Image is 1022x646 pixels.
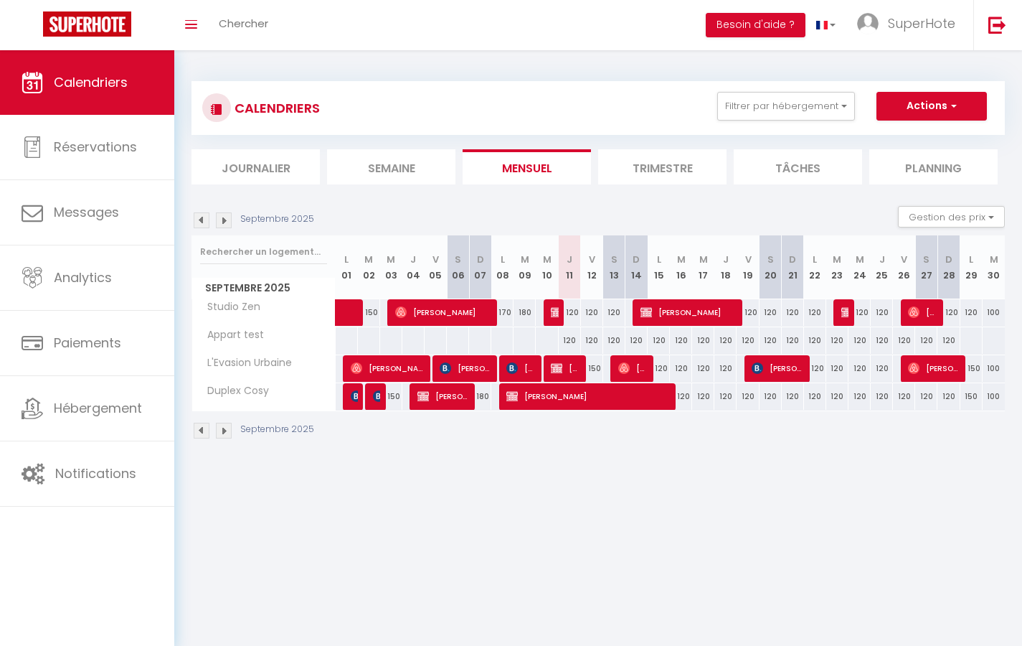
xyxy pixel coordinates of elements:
div: 100 [983,383,1005,410]
div: 120 [625,327,648,354]
span: [PERSON_NAME] [551,355,580,382]
th: 29 [960,235,983,299]
li: Tâches [734,149,862,184]
p: Septembre 2025 [240,423,314,436]
div: 120 [915,327,937,354]
span: [PERSON_NAME] [417,383,469,410]
button: Actions [876,92,987,121]
th: 23 [826,235,848,299]
span: Patureau Léa [351,383,358,410]
span: Hébergement [54,399,142,417]
div: 120 [826,355,848,382]
th: 16 [670,235,692,299]
li: Semaine [327,149,455,184]
button: Filtrer par hébergement [717,92,855,121]
th: 03 [380,235,402,299]
abbr: V [745,253,752,266]
div: 120 [782,327,804,354]
abbr: S [767,253,774,266]
div: 120 [714,383,737,410]
div: 120 [760,327,782,354]
div: 120 [826,327,848,354]
abbr: M [364,253,373,266]
div: 120 [714,355,737,382]
span: SuperHote [888,14,955,32]
div: 120 [648,327,670,354]
div: 120 [559,327,581,354]
abbr: J [879,253,885,266]
abbr: M [387,253,395,266]
th: 11 [559,235,581,299]
div: 120 [937,299,960,326]
li: Journalier [191,149,320,184]
th: 14 [625,235,648,299]
div: 120 [804,299,826,326]
abbr: D [789,253,796,266]
th: 20 [760,235,782,299]
abbr: M [521,253,529,266]
div: 120 [692,355,714,382]
div: 120 [826,383,848,410]
div: 120 [871,299,893,326]
span: Messages [54,203,119,221]
div: 120 [848,355,871,382]
span: [PERSON_NAME] [908,355,960,382]
th: 26 [893,235,915,299]
div: 120 [848,299,871,326]
span: [PERSON_NAME] [373,383,380,410]
div: 100 [983,299,1005,326]
span: Réservations [54,138,137,156]
abbr: L [501,253,505,266]
span: Calendriers [54,73,128,91]
div: 120 [670,355,692,382]
th: 12 [581,235,603,299]
abbr: L [813,253,817,266]
abbr: J [567,253,572,266]
abbr: M [543,253,552,266]
div: 120 [915,383,937,410]
div: 120 [737,299,759,326]
div: 170 [491,299,514,326]
span: L'Evasion Urbaine [194,355,295,371]
div: 120 [937,383,960,410]
th: 01 [336,235,358,299]
abbr: M [833,253,841,266]
abbr: S [455,253,461,266]
div: 150 [960,383,983,410]
div: 120 [782,383,804,410]
th: 06 [447,235,469,299]
div: 120 [581,299,603,326]
abbr: D [477,253,484,266]
span: Duplex Cosy [194,383,273,399]
abbr: S [611,253,618,266]
div: 120 [782,299,804,326]
th: 08 [491,235,514,299]
abbr: L [344,253,349,266]
abbr: J [723,253,729,266]
abbr: M [699,253,708,266]
abbr: V [432,253,439,266]
span: Analytics [54,268,112,286]
abbr: V [901,253,907,266]
th: 07 [469,235,491,299]
img: Super Booking [43,11,131,37]
span: Notifications [55,464,136,482]
div: 120 [804,327,826,354]
div: 120 [848,383,871,410]
abbr: S [923,253,929,266]
span: Paiements [54,334,121,352]
span: [PERSON_NAME] [640,299,737,326]
span: Chercher [219,16,268,31]
input: Rechercher un logement... [200,239,327,265]
abbr: V [589,253,595,266]
img: logout [988,16,1006,34]
div: 120 [692,327,714,354]
abbr: D [633,253,640,266]
div: 120 [760,383,782,410]
abbr: D [945,253,952,266]
div: 120 [648,355,670,382]
th: 19 [737,235,759,299]
p: Septembre 2025 [240,212,314,226]
div: 120 [848,327,871,354]
span: Septembre 2025 [192,278,335,299]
